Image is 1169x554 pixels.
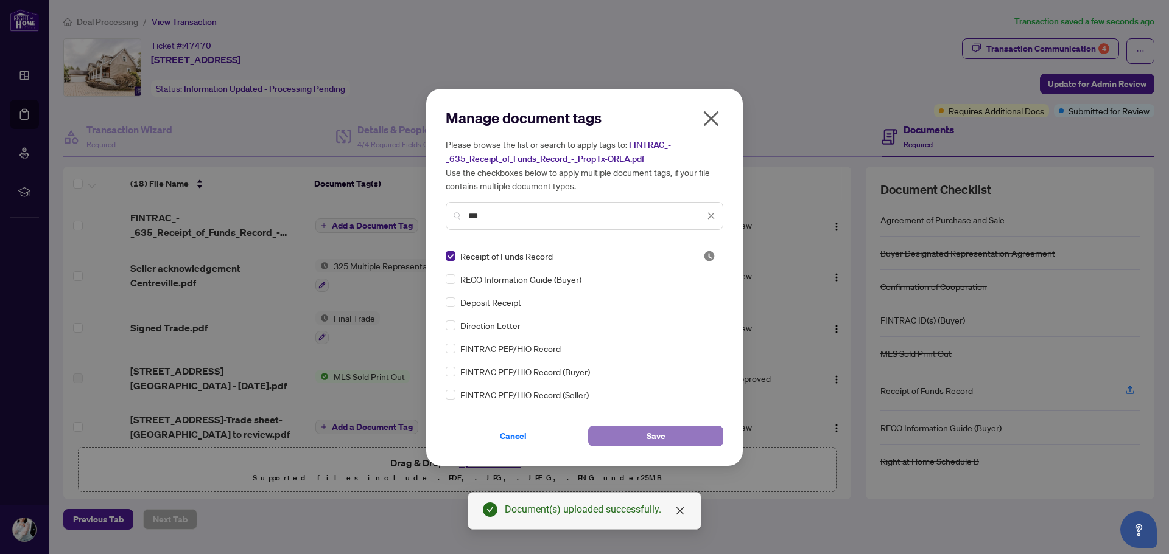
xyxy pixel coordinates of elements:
[1120,511,1157,548] button: Open asap
[460,365,590,378] span: FINTRAC PEP/HIO Record (Buyer)
[460,319,521,332] span: Direction Letter
[703,250,715,262] span: Pending Review
[460,342,561,355] span: FINTRAC PEP/HIO Record
[675,506,685,516] span: close
[460,388,589,401] span: FINTRAC PEP/HIO Record (Seller)
[647,426,665,446] span: Save
[446,139,671,164] span: FINTRAC_-_635_Receipt_of_Funds_Record_-_PropTx-OREA.pdf
[446,426,581,446] button: Cancel
[701,109,721,128] span: close
[460,296,521,309] span: Deposit Receipt
[483,502,497,517] span: check-circle
[707,212,715,220] span: close
[446,108,723,128] h2: Manage document tags
[500,426,527,446] span: Cancel
[460,272,581,286] span: RECO Information Guide (Buyer)
[460,249,553,263] span: Receipt of Funds Record
[673,504,687,518] a: Close
[588,426,723,446] button: Save
[505,502,686,517] div: Document(s) uploaded successfully.
[446,137,723,192] h5: Please browse the list or search to apply tags to: Use the checkboxes below to apply multiple doc...
[703,250,715,262] img: status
